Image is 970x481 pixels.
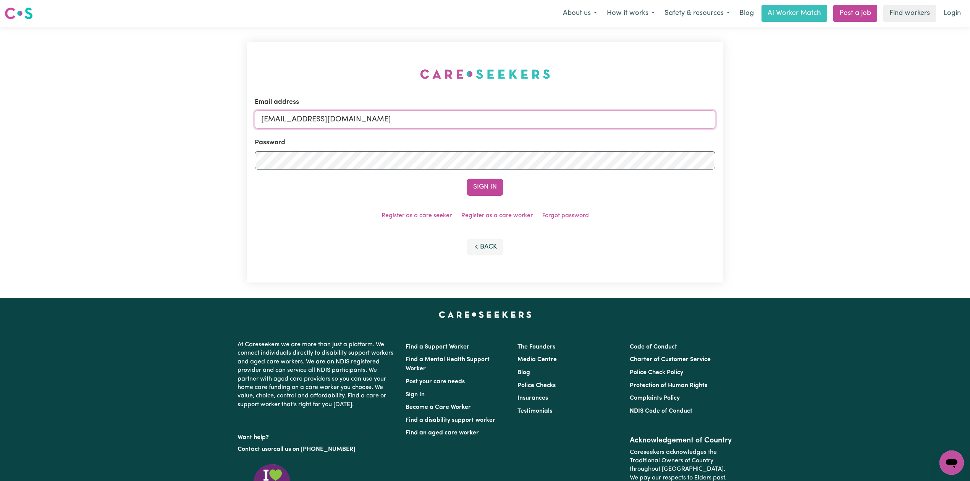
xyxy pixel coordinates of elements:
a: Protection of Human Rights [630,383,707,389]
label: Password [255,138,285,148]
a: Post a job [833,5,877,22]
a: Find a Support Worker [406,344,469,350]
a: Careseekers home page [439,312,532,318]
a: NDIS Code of Conduct [630,408,692,414]
a: Login [939,5,965,22]
a: Blog [517,370,530,376]
a: Register as a care seeker [382,213,452,219]
a: Careseekers logo [5,5,33,22]
a: Register as a care worker [461,213,533,219]
a: Sign In [406,392,425,398]
label: Email address [255,97,299,107]
a: Become a Care Worker [406,404,471,410]
a: The Founders [517,344,555,350]
input: Email address [255,110,715,129]
a: Forgot password [542,213,589,219]
p: At Careseekers we are more than just a platform. We connect individuals directly to disability su... [238,337,396,412]
a: Code of Conduct [630,344,677,350]
button: Sign In [467,179,503,195]
a: Testimonials [517,408,552,414]
a: Police Checks [517,383,556,389]
p: Want help? [238,430,396,442]
a: AI Worker Match [761,5,827,22]
p: or [238,442,396,457]
a: Contact us [238,446,268,452]
a: Media Centre [517,357,557,363]
h2: Acknowledgement of Country [630,436,732,445]
a: Charter of Customer Service [630,357,711,363]
a: Post your care needs [406,379,465,385]
iframe: Button to launch messaging window [939,450,964,475]
a: Insurances [517,395,548,401]
a: Find workers [883,5,936,22]
button: Safety & resources [660,5,735,21]
a: Complaints Policy [630,395,680,401]
button: About us [558,5,602,21]
img: Careseekers logo [5,6,33,20]
a: Police Check Policy [630,370,683,376]
a: call us on [PHONE_NUMBER] [273,446,355,452]
button: How it works [602,5,660,21]
a: Find an aged care worker [406,430,479,436]
a: Find a disability support worker [406,417,495,423]
a: Find a Mental Health Support Worker [406,357,490,372]
a: Blog [735,5,758,22]
button: Back [467,239,503,255]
